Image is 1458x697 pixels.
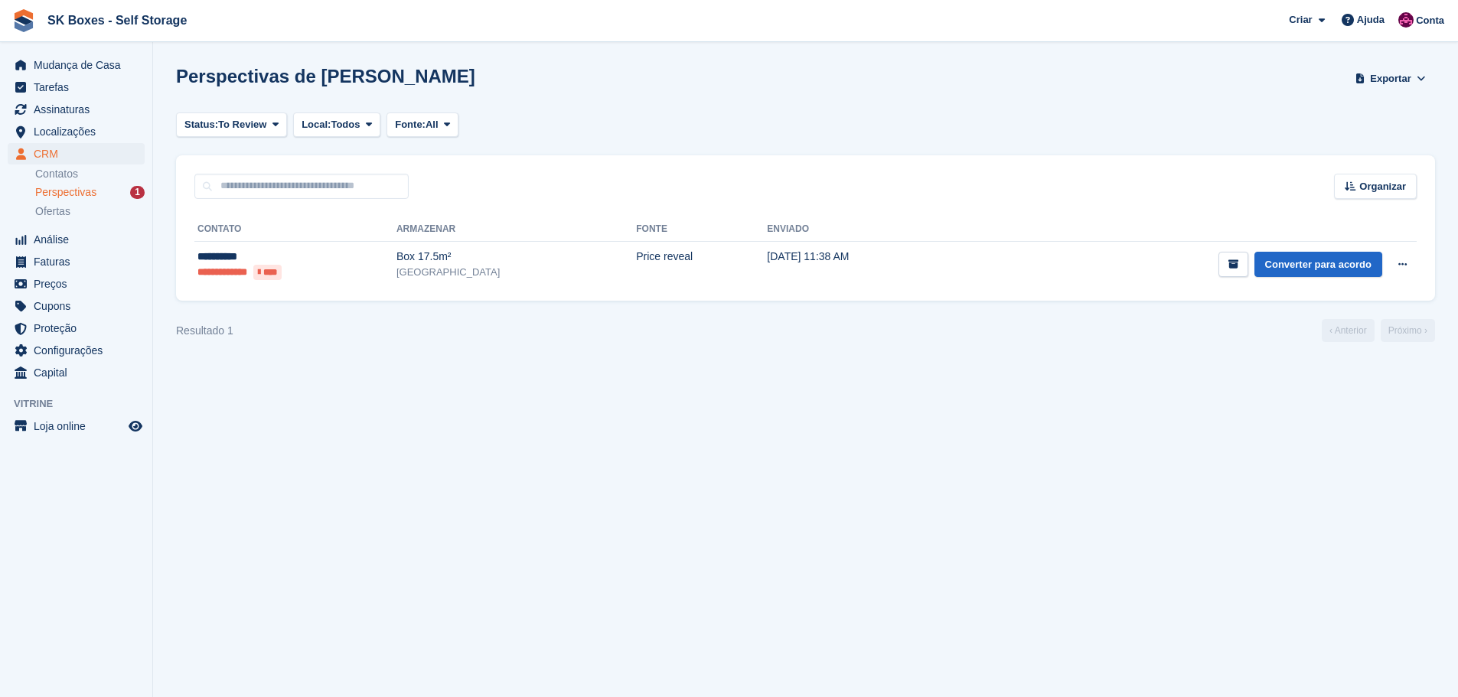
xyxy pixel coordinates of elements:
[396,217,636,242] th: Armazenar
[35,184,145,200] a: Perspectivas 1
[34,121,126,142] span: Localizações
[396,265,636,280] div: [GEOGRAPHIC_DATA]
[8,340,145,361] a: menu
[34,340,126,361] span: Configurações
[8,77,145,98] a: menu
[8,318,145,339] a: menu
[1254,252,1382,277] a: Converter para acordo
[1416,13,1444,28] span: Conta
[8,273,145,295] a: menu
[176,323,233,339] div: Resultado 1
[636,241,767,288] td: Price reveal
[8,143,145,164] a: menu
[34,54,126,76] span: Mudança de Casa
[34,362,126,383] span: Capital
[396,249,636,265] div: Box 17.5m²
[1352,66,1429,91] button: Exportar
[426,117,439,132] span: All
[331,117,360,132] span: Todos
[8,229,145,250] a: menu
[34,318,126,339] span: Proteção
[387,112,458,138] button: Fonte: All
[1357,12,1385,28] span: Ajuda
[395,117,426,132] span: Fonte:
[35,204,145,220] a: Ofertas
[35,185,96,200] span: Perspectivas
[176,112,287,138] button: Status: To Review
[34,251,126,272] span: Faturas
[35,204,70,219] span: Ofertas
[1359,179,1406,194] span: Organizar
[126,417,145,435] a: Loja de pré-visualização
[8,99,145,120] a: menu
[1381,319,1435,342] a: Próximo
[1319,319,1438,342] nav: Page
[34,77,126,98] span: Tarefas
[176,66,475,86] h1: Perspectivas de [PERSON_NAME]
[302,117,331,132] span: Local:
[34,143,126,164] span: CRM
[14,396,152,412] span: Vitrine
[218,117,266,132] span: To Review
[8,251,145,272] a: menu
[34,415,126,437] span: Loja online
[8,121,145,142] a: menu
[293,112,380,138] button: Local: Todos
[767,241,957,288] td: [DATE] 11:38 AM
[184,117,218,132] span: Status:
[8,54,145,76] a: menu
[34,273,126,295] span: Preços
[34,99,126,120] span: Assinaturas
[35,167,145,181] a: Contatos
[12,9,35,32] img: stora-icon-8386f47178a22dfd0bd8f6a31ec36ba5ce8667c1dd55bd0f319d3a0aa187defe.svg
[767,217,957,242] th: Enviado
[34,295,126,317] span: Cupons
[8,295,145,317] a: menu
[1398,12,1414,28] img: Joana Alegria
[8,415,145,437] a: menu
[34,229,126,250] span: Análise
[194,217,396,242] th: Contato
[1370,71,1411,86] span: Exportar
[130,186,145,199] div: 1
[8,362,145,383] a: menu
[41,8,193,33] a: SK Boxes - Self Storage
[1289,12,1312,28] span: Criar
[636,217,767,242] th: Fonte
[1322,319,1375,342] a: Anterior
